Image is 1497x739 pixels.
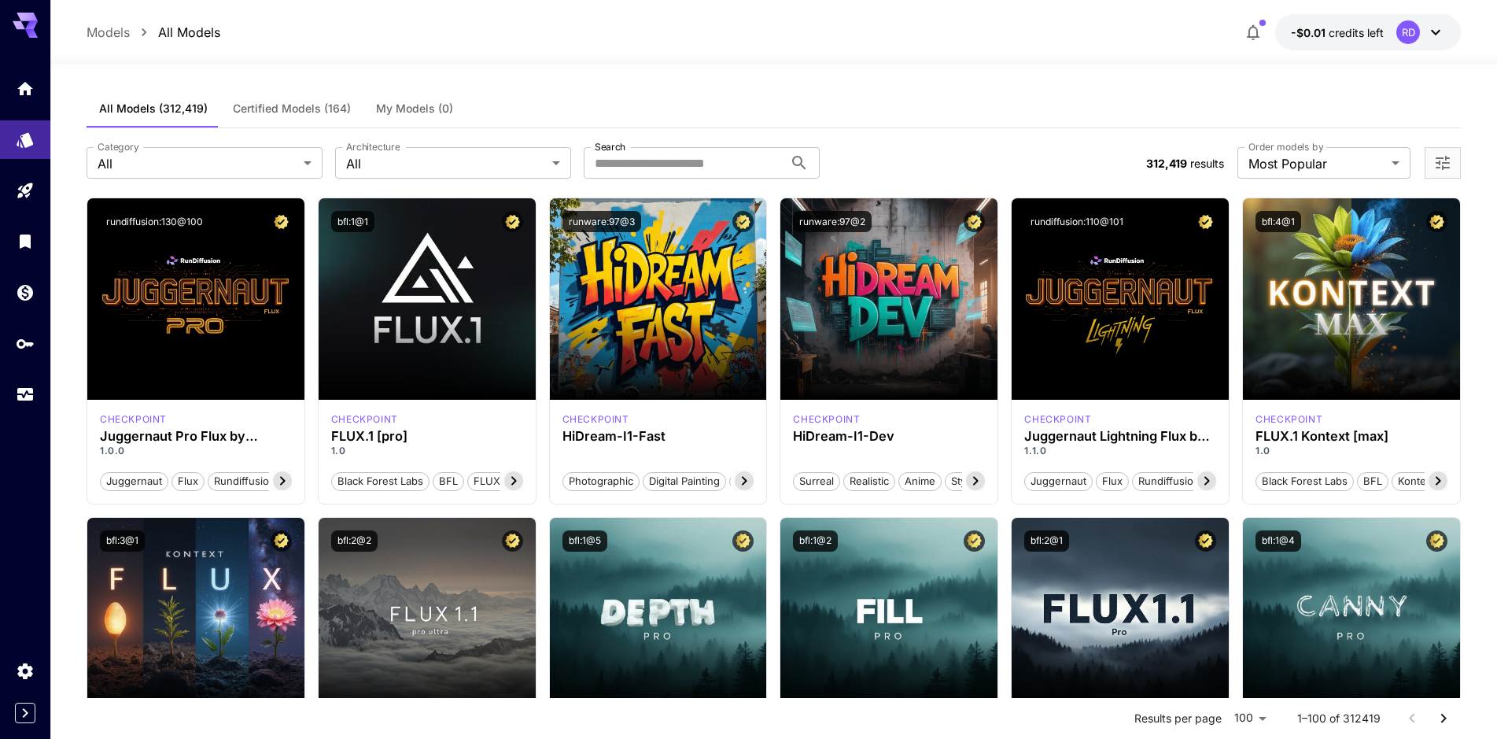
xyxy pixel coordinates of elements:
span: flux [1097,474,1128,490]
p: Results per page [1134,711,1222,726]
button: Expand sidebar [15,703,35,723]
span: Photographic [563,474,639,490]
div: fluxpro [331,412,398,427]
button: bfl:1@1 [331,211,374,232]
button: Certified Model – Vetted for best performance and includes a commercial license. [502,211,523,232]
button: Certified Model – Vetted for best performance and includes a commercial license. [732,530,754,552]
button: Certified Model – Vetted for best performance and includes a commercial license. [964,211,985,232]
button: Digital Painting [643,471,726,491]
button: Certified Model – Vetted for best performance and includes a commercial license. [271,211,292,232]
button: bfl:1@5 [562,530,607,552]
span: credits left [1329,26,1384,39]
div: FLUX.1 [pro] [331,429,523,444]
button: rundiffusion [1132,471,1206,491]
button: Open more filters [1433,153,1452,173]
span: All Models (312,419) [99,102,208,116]
button: Cinematic [729,471,790,491]
a: Models [87,23,130,42]
div: FLUX.1 D [100,412,167,427]
span: BFL [433,474,463,490]
label: Search [595,140,625,153]
button: Certified Model – Vetted for best performance and includes a commercial license. [732,211,754,232]
button: BFL [1357,471,1388,491]
span: Cinematic [730,474,789,490]
span: All [346,154,546,173]
span: juggernaut [101,474,168,490]
label: Order models by [1248,140,1323,153]
button: rundiffusion:130@100 [100,211,209,232]
span: results [1190,157,1224,170]
span: Anime [899,474,941,490]
span: -$0.01 [1291,26,1329,39]
span: Certified Models (164) [233,102,351,116]
button: bfl:1@4 [1255,530,1301,552]
button: Certified Model – Vetted for best performance and includes a commercial license. [1426,211,1447,232]
button: Kontext [1392,471,1441,491]
button: FLUX.1 [pro] [467,471,540,491]
span: Black Forest Labs [1256,474,1353,490]
p: checkpoint [1255,412,1322,427]
button: juggernaut [1024,471,1093,491]
button: Certified Model – Vetted for best performance and includes a commercial license. [271,530,292,552]
p: checkpoint [1024,412,1091,427]
button: bfl:1@2 [793,530,838,552]
a: All Models [158,23,220,42]
p: checkpoint [100,412,167,427]
p: 1.1.0 [1024,444,1216,458]
span: 312,419 [1146,157,1187,170]
span: FLUX.1 [pro] [468,474,540,490]
label: Architecture [346,140,400,153]
div: Models [16,125,35,145]
button: rundiffusion:110@101 [1024,211,1130,232]
button: bfl:2@2 [331,530,378,552]
h3: FLUX.1 Kontext [max] [1255,429,1447,444]
p: checkpoint [331,412,398,427]
button: bfl:3@1 [100,530,145,552]
p: 1.0 [1255,444,1447,458]
div: HiDream Dev [793,412,860,427]
span: rundiffusion [1133,474,1205,490]
p: 1.0 [331,444,523,458]
button: bfl:2@1 [1024,530,1069,552]
div: Settings [16,661,35,681]
span: My Models (0) [376,102,453,116]
span: flux [172,474,204,490]
button: Black Forest Labs [331,471,430,491]
button: bfl:4@1 [1255,211,1301,232]
span: Stylized [946,474,994,490]
label: Category [98,140,139,153]
h3: HiDream-I1-Dev [793,429,985,444]
button: Stylized [945,471,995,491]
p: checkpoint [793,412,860,427]
h3: Juggernaut Pro Flux by RunDiffusion [100,429,292,444]
div: -$0.0054 [1291,24,1384,41]
button: -$0.0054RD [1275,14,1461,50]
div: HiDream Fast [562,412,629,427]
div: Wallet [16,283,35,302]
span: Surreal [794,474,839,490]
div: FLUX.1 Kontext [max] [1255,412,1322,427]
button: Certified Model – Vetted for best performance and includes a commercial license. [964,530,985,552]
h3: HiDream-I1-Fast [562,429,754,444]
p: checkpoint [562,412,629,427]
button: Certified Model – Vetted for best performance and includes a commercial license. [502,530,523,552]
span: Most Popular [1248,154,1385,173]
div: Home [16,75,35,94]
p: 1.0.0 [100,444,292,458]
button: Surreal [793,471,840,491]
div: Library [16,231,35,251]
span: Realistic [844,474,894,490]
button: Black Forest Labs [1255,471,1354,491]
button: flux [171,471,205,491]
span: juggernaut [1025,474,1092,490]
button: rundiffusion [208,471,282,491]
button: Certified Model – Vetted for best performance and includes a commercial license. [1195,530,1216,552]
span: All [98,154,297,173]
button: juggernaut [100,471,168,491]
button: runware:97@2 [793,211,872,232]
